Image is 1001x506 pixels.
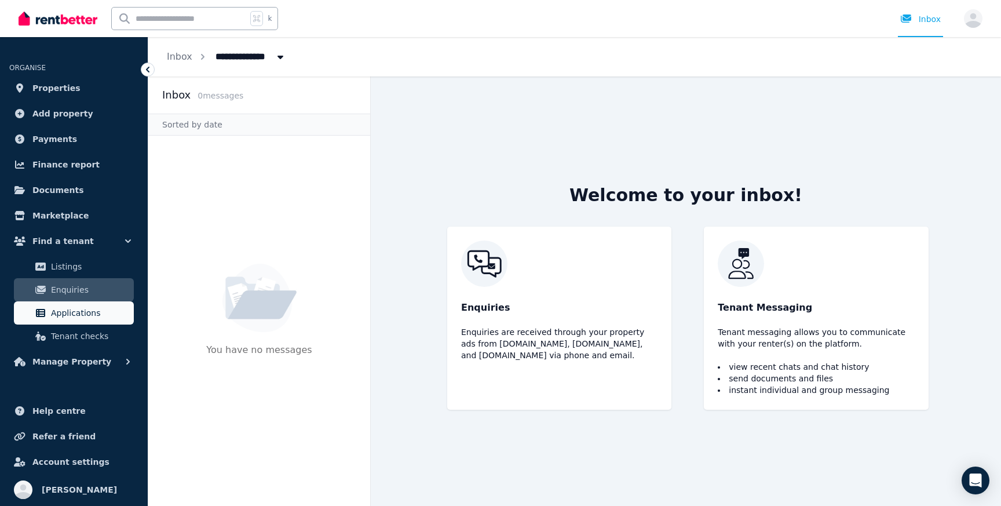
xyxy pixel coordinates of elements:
[718,301,812,315] span: Tenant Messaging
[206,343,312,378] p: You have no messages
[148,37,305,77] nav: Breadcrumb
[32,107,93,121] span: Add property
[222,264,297,332] img: No Message Available
[32,209,89,223] span: Marketplace
[42,483,117,497] span: [PERSON_NAME]
[9,230,138,253] button: Find a tenant
[32,234,94,248] span: Find a tenant
[19,10,97,27] img: RentBetter
[718,326,914,350] p: Tenant messaging allows you to communicate with your renter(s) on the platform.
[32,429,96,443] span: Refer a friend
[32,404,86,418] span: Help centre
[9,204,138,227] a: Marketplace
[14,255,134,278] a: Listings
[461,301,657,315] p: Enquiries
[32,455,109,469] span: Account settings
[148,114,370,136] div: Sorted by date
[9,425,138,448] a: Refer a friend
[569,185,802,206] h2: Welcome to your inbox!
[51,260,129,274] span: Listings
[268,14,272,23] span: k
[9,399,138,423] a: Help centre
[198,91,243,100] span: 0 message s
[167,51,192,62] a: Inbox
[718,384,914,396] li: instant individual and group messaging
[51,283,129,297] span: Enquiries
[32,158,100,172] span: Finance report
[461,326,657,361] p: Enquiries are received through your property ads from [DOMAIN_NAME], [DOMAIN_NAME], and [DOMAIN_N...
[51,306,129,320] span: Applications
[9,179,138,202] a: Documents
[32,81,81,95] span: Properties
[162,87,191,103] h2: Inbox
[9,102,138,125] a: Add property
[14,301,134,325] a: Applications
[900,13,941,25] div: Inbox
[9,128,138,151] a: Payments
[32,183,84,197] span: Documents
[718,241,914,287] img: RentBetter Inbox
[51,329,129,343] span: Tenant checks
[9,153,138,176] a: Finance report
[14,325,134,348] a: Tenant checks
[718,373,914,384] li: send documents and files
[9,350,138,373] button: Manage Property
[9,64,46,72] span: ORGANISE
[962,467,989,494] div: Open Intercom Messenger
[9,77,138,100] a: Properties
[9,450,138,474] a: Account settings
[32,132,77,146] span: Payments
[461,241,657,287] img: RentBetter Inbox
[14,278,134,301] a: Enquiries
[718,361,914,373] li: view recent chats and chat history
[32,355,111,369] span: Manage Property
